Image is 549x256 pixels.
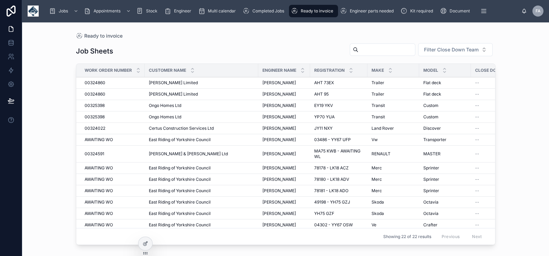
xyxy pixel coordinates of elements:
a: AHT 95 [314,91,363,97]
span: Document [450,8,470,14]
a: -- [475,114,525,120]
span: 00324022 [85,126,105,131]
a: Octavia [423,211,467,216]
span: Sprinter [423,177,439,182]
span: Registration [314,68,345,73]
span: 78180 - LK18 ADV [314,177,349,182]
a: [PERSON_NAME] [262,211,306,216]
a: [PERSON_NAME] [262,199,306,205]
span: Skoda [372,199,384,205]
a: -- [475,103,525,108]
a: Land Rover [372,126,415,131]
span: AHT 73EX [314,80,334,86]
span: [PERSON_NAME] & [PERSON_NAME] Ltd [149,151,228,157]
span: 03486 - YY67 UFP [314,137,351,142]
span: MASTER [423,151,441,157]
a: -- [475,91,525,97]
span: Close Down Team [475,68,517,73]
a: Engineer parts needed [338,5,398,17]
span: Flat deck [423,91,441,97]
span: East Riding of Yorkshire Council [149,211,211,216]
span: EY19 YKV [314,103,333,108]
a: -- [475,177,525,182]
a: 00324860 [85,80,141,86]
span: Customer Name [149,68,186,73]
div: scrollable content [44,3,521,19]
span: Merc [372,165,382,171]
span: Flat deck [423,80,441,86]
a: [PERSON_NAME] [262,222,306,228]
a: Completed Jobs [241,5,289,17]
a: East Riding of Yorkshire Council [149,211,254,216]
a: Crafter [423,222,467,228]
span: AWAITING WO [85,222,113,228]
span: Octavia [423,211,439,216]
a: Ve [372,222,415,228]
a: [PERSON_NAME] & [PERSON_NAME] Ltd [149,151,254,157]
span: -- [475,222,479,228]
span: Merc [372,177,382,182]
span: AWAITING WO [85,165,113,171]
span: -- [475,165,479,171]
span: -- [475,177,479,182]
span: Completed Jobs [252,8,284,14]
a: -- [475,80,525,86]
a: Octavia [423,199,467,205]
span: FA [536,8,541,14]
span: East Riding of Yorkshire Council [149,188,211,194]
a: Transit [372,114,415,120]
a: 00324860 [85,91,141,97]
a: 78178 - LK18 ACZ [314,165,363,171]
span: Appointments [94,8,121,14]
span: East Riding of Yorkshire Council [149,222,211,228]
a: 00324591 [85,151,141,157]
span: Sprinter [423,165,439,171]
a: Discover [423,126,467,131]
span: [PERSON_NAME] [262,91,296,97]
span: Trailer [372,91,384,97]
a: East Riding of Yorkshire Council [149,199,254,205]
a: East Riding of Yorkshire Council [149,165,254,171]
span: East Riding of Yorkshire Council [149,177,211,182]
span: East Riding of Yorkshire Council [149,165,211,171]
a: -- [475,137,525,142]
span: AWAITING WO [85,177,113,182]
span: [PERSON_NAME] [262,80,296,86]
span: -- [475,211,479,216]
a: Ongo Homes Ltd [149,103,254,108]
span: Sprinter [423,188,439,194]
span: [PERSON_NAME] [262,114,296,120]
span: Ready to invoice [301,8,333,14]
a: Sprinter [423,177,467,182]
span: -- [475,151,479,157]
span: Ready to invoice [84,32,123,39]
a: Jobs [47,5,82,17]
span: -- [475,199,479,205]
a: [PERSON_NAME] [262,126,306,131]
span: YP70 YUA [314,114,335,120]
span: 78181 - LK18 ADO [314,188,348,194]
a: AWAITING WO [85,177,141,182]
a: East Riding of Yorkshire Council [149,137,254,142]
a: YH75 GZF [314,211,363,216]
a: 00324022 [85,126,141,131]
a: YP70 YUA [314,114,363,120]
a: [PERSON_NAME] [262,165,306,171]
a: -- [475,211,525,216]
a: [PERSON_NAME] [262,188,306,194]
a: [PERSON_NAME] Limited [149,91,254,97]
a: Vw [372,137,415,142]
a: AWAITING WO [85,211,141,216]
span: AWAITING WO [85,211,113,216]
span: Jobs [59,8,68,14]
span: [PERSON_NAME] [262,103,296,108]
span: Kit required [410,8,433,14]
a: MA75 KWB - AWAITING WL [314,148,363,159]
a: 00325398 [85,114,141,120]
span: Stock [146,8,157,14]
span: [PERSON_NAME] Limited [149,91,198,97]
span: Ve [372,222,376,228]
a: MASTER [423,151,467,157]
a: -- [475,151,525,157]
